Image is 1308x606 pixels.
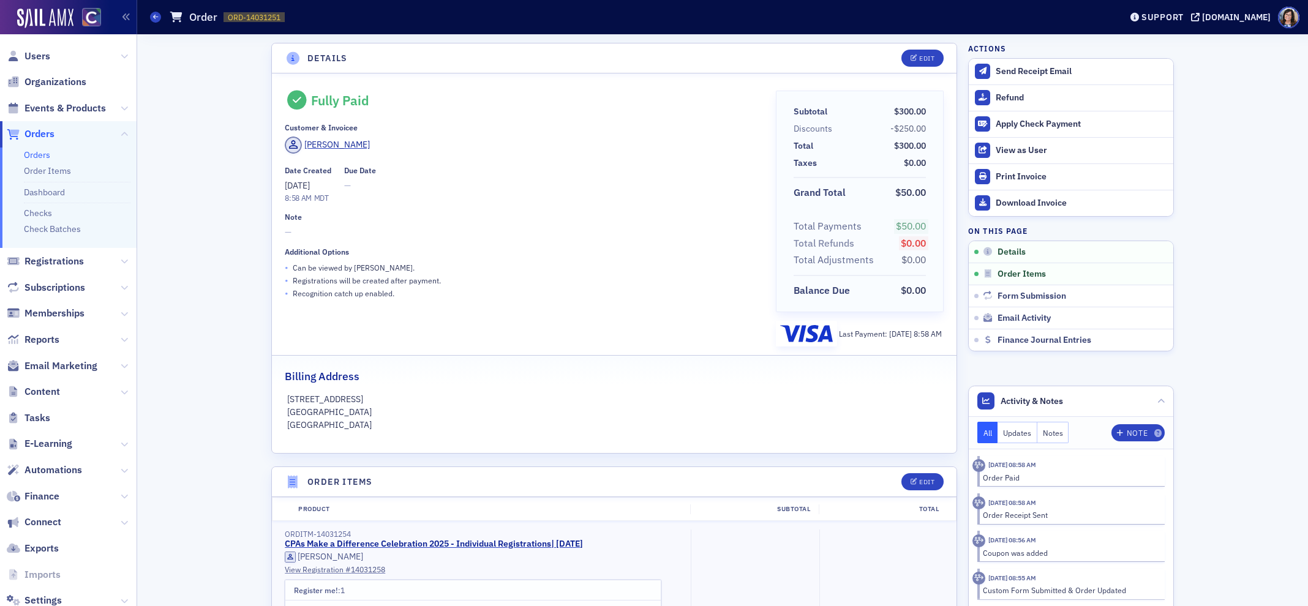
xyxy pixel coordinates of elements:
p: [STREET_ADDRESS] [287,393,942,406]
span: • [285,274,288,287]
div: Date Created [285,166,331,175]
div: View as User [996,145,1167,156]
button: Notes [1037,422,1069,443]
a: Orders [7,127,55,141]
div: Balance Due [794,283,850,298]
span: Registrations [24,255,84,268]
span: [DATE] [285,180,310,191]
a: Checks [24,208,52,219]
a: Connect [7,515,61,529]
time: 9/20/2025 08:58 AM [988,460,1036,469]
div: [DOMAIN_NAME] [1202,12,1271,23]
span: Users [24,50,50,63]
time: 9/20/2025 08:56 AM [988,536,1036,544]
div: Discounts [794,122,832,135]
time: 8:58 AM [285,193,312,203]
span: Activity & Notes [1001,395,1063,408]
span: Subtotal [794,105,832,118]
span: Content [24,385,60,398]
a: View Homepage [73,8,101,29]
td: : [285,580,661,600]
h1: Order [189,10,217,24]
a: Email Marketing [7,359,97,373]
span: Grand Total [794,185,850,200]
div: Custom Form Submitted & Order Updated [983,585,1156,596]
h4: Order Items [307,476,372,488]
a: Organizations [7,75,86,89]
div: Activity [972,496,985,509]
p: [GEOGRAPHIC_DATA] [287,419,942,432]
img: SailAMX [82,8,101,27]
span: Total Adjustments [794,253,878,267]
a: Subscriptions [7,281,85,294]
a: View Registration #14031258 [285,564,682,575]
a: Automations [7,463,82,477]
span: 1 [340,585,345,595]
span: Imports [24,568,61,582]
div: Total Refunds [794,236,854,251]
a: Imports [7,568,61,582]
h4: Actions [968,43,1006,54]
div: Send Receipt Email [996,66,1167,77]
a: Content [7,385,60,398]
span: $0.00 [901,237,926,249]
img: visa [780,325,833,342]
span: $50.00 [895,186,926,198]
div: Coupon was added [983,547,1156,558]
span: Automations [24,463,82,477]
button: Send Receipt Email [969,59,1173,84]
span: Exports [24,542,59,555]
span: $0.00 [901,284,926,296]
span: Memberships [24,307,85,320]
span: ORD-14031251 [228,12,280,23]
p: Can be viewed by [PERSON_NAME] . [293,262,415,273]
h4: Details [307,52,348,65]
a: Print Invoice [969,163,1173,190]
span: Events & Products [24,102,106,115]
span: MDT [312,193,329,203]
div: Download Invoice [996,198,1167,209]
p: Recognition catch up enabled. [293,288,394,299]
span: Email Marketing [24,359,97,373]
span: Email Activity [998,313,1051,324]
a: CPAs Make a Difference Celebration 2025 - Individual Registrations| [DATE] [285,539,583,550]
time: 9/20/2025 08:55 AM [988,574,1036,582]
div: Apply Check Payment [996,119,1167,130]
button: Apply Check Payment [969,111,1173,137]
div: Due Date [344,166,376,175]
button: [DOMAIN_NAME] [1191,13,1275,21]
div: Refund [996,92,1167,103]
div: Edit [919,55,934,62]
span: $0.00 [901,253,926,266]
div: Activity [972,534,985,547]
span: Profile [1278,7,1299,28]
div: Additional Options [285,247,349,256]
button: Refund [969,84,1173,111]
div: Product [290,504,690,514]
div: Subtotal [690,504,819,514]
span: $0.00 [904,157,926,168]
span: Organizations [24,75,86,89]
time: 9/20/2025 08:58 AM [988,498,1036,507]
button: View as User [969,137,1173,163]
a: E-Learning [7,437,72,451]
div: Note [1127,430,1148,436]
div: Activity [972,572,985,585]
a: [PERSON_NAME] [285,137,370,154]
div: Taxes [794,157,817,170]
div: Total [794,140,813,152]
span: — [344,179,376,192]
div: Print Invoice [996,171,1167,182]
a: Exports [7,542,59,555]
div: Support [1141,12,1184,23]
span: Total Refunds [794,236,859,251]
span: Register me! [294,585,338,595]
a: Users [7,50,50,63]
div: [PERSON_NAME] [304,138,370,151]
div: Edit [919,479,934,485]
p: [GEOGRAPHIC_DATA] [287,406,942,419]
span: Total Payments [794,219,866,234]
span: Discounts [794,122,836,135]
span: Finance [24,490,59,503]
span: Subscriptions [24,281,85,294]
